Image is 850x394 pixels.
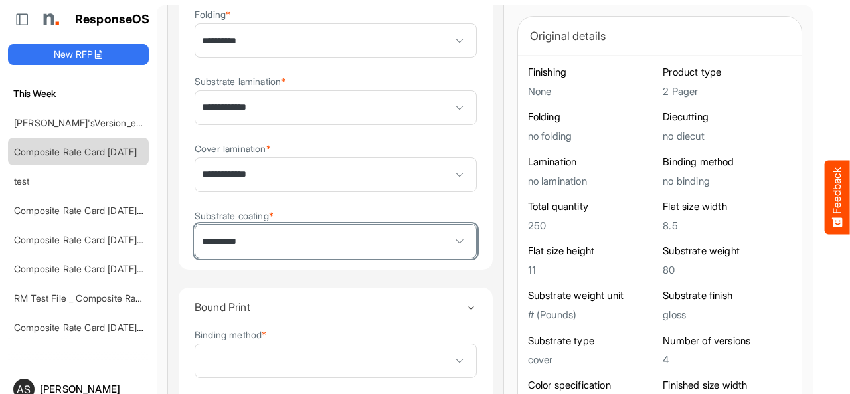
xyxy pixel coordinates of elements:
[663,354,792,365] h5: 4
[59,104,132,115] span: Want to discuss?
[195,288,477,326] summary: Toggle content
[528,379,657,392] h6: Color specification
[825,160,850,234] button: Feedback
[663,379,792,392] h6: Finished size width
[14,205,171,216] a: Composite Rate Card [DATE]_smaller
[40,384,143,394] div: [PERSON_NAME]
[195,211,274,221] label: Substrate coating
[14,117,263,128] a: [PERSON_NAME]'sVersion_e2e-test-file_20250604_111803
[528,309,657,320] h5: # (Pounds)
[14,234,171,245] a: Composite Rate Card [DATE]_smaller
[663,66,792,79] h6: Product type
[663,86,792,97] h5: 2 Pager
[75,13,150,27] h1: ResponseOS
[663,309,792,320] h5: gloss
[528,289,657,302] h6: Substrate weight unit
[528,245,657,258] h6: Flat size height
[663,220,792,231] h5: 8.5
[663,130,792,142] h5: no diecut
[528,110,657,124] h6: Folding
[133,104,180,115] a: Contact us
[528,130,657,142] h5: no folding
[663,245,792,258] h6: Substrate weight
[37,6,63,33] img: Northell
[663,110,792,124] h6: Diecutting
[14,146,137,157] a: Composite Rate Card [DATE]
[58,195,171,208] span: Like something or not?
[14,322,171,333] a: Composite Rate Card [DATE]_smaller
[14,263,171,274] a: Composite Rate Card [DATE]_smaller
[528,86,657,97] h5: None
[528,334,657,347] h6: Substrate type
[663,264,792,276] h5: 80
[14,175,30,187] a: test
[195,9,230,19] label: Folding
[530,27,790,45] div: Original details
[98,27,137,60] span: 
[195,144,271,153] label: Cover lamination
[528,264,657,276] h5: 11
[14,292,199,304] a: RM Test File _ Composite Rate Card [DATE]
[663,334,792,347] h6: Number of versions
[663,155,792,169] h6: Binding method
[58,229,128,241] span: I have an idea
[60,86,179,100] span: Tell us what you think
[41,161,199,171] span: What kind of feedback do you have?
[663,200,792,213] h6: Flat size width
[528,200,657,213] h6: Total quantity
[528,66,657,79] h6: Finishing
[195,76,286,86] label: Substrate lamination
[663,289,792,302] h6: Substrate finish
[528,220,657,231] h5: 250
[195,301,466,313] h4: Bound Print
[663,175,792,187] h5: no binding
[528,155,657,169] h6: Lamination
[8,44,149,65] button: New RFP
[528,175,657,187] h5: no lamination
[528,354,657,365] h5: cover
[8,86,149,101] h6: This Week
[195,330,266,340] label: Binding method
